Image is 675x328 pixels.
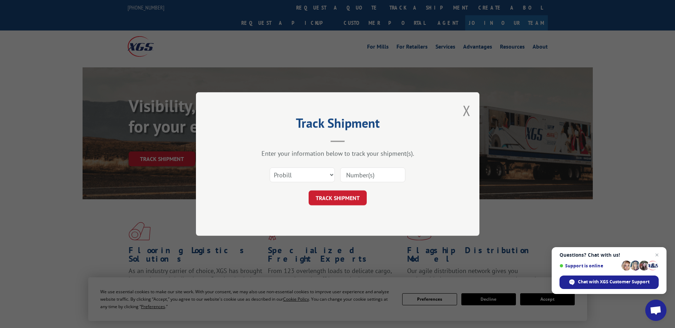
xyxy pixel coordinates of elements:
[309,190,367,205] button: TRACK SHIPMENT
[559,263,619,268] span: Support is online
[559,276,659,289] div: Chat with XGS Customer Support
[231,118,444,132] h2: Track Shipment
[463,101,471,120] button: Close modal
[231,149,444,157] div: Enter your information below to track your shipment(s).
[653,251,661,259] span: Close chat
[340,167,405,182] input: Number(s)
[559,252,659,258] span: Questions? Chat with us!
[645,300,666,321] div: Open chat
[578,279,649,285] span: Chat with XGS Customer Support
